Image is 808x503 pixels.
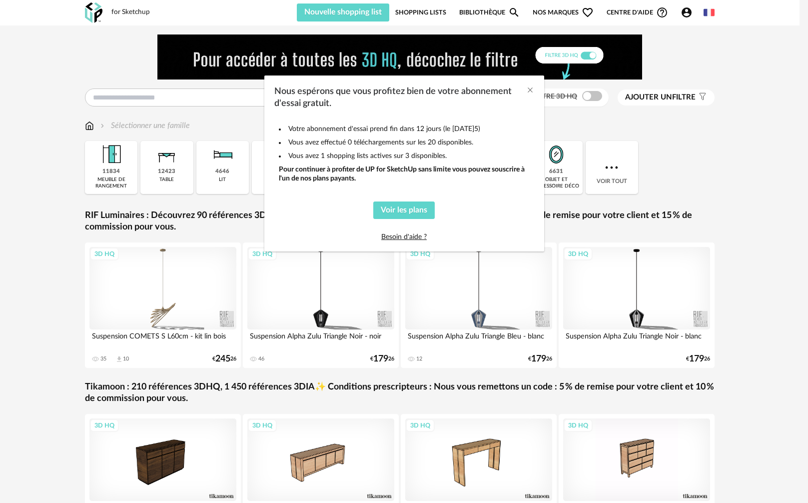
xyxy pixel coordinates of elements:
div: dialog [264,75,544,251]
li: Vous avez 1 shopping lists actives sur 3 disponibles. [279,151,530,160]
span: Voir les plans [381,206,427,214]
a: Besoin d'aide ? [381,233,427,240]
li: Votre abonnement d'essai prend fin dans 12 jours (le [DATE]5) [279,124,530,133]
span: Nous espérons que vous profitez bien de votre abonnement d'essai gratuit. [274,87,512,108]
button: Voir les plans [373,201,435,219]
li: Vous avez effectué 0 téléchargements sur les 20 disponibles. [279,138,530,147]
button: Close [526,85,534,96]
div: Pour continuer à profiter de UP for SketchUp sans limite vous pouvez souscrire à l'un de nos plan... [279,165,530,183]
